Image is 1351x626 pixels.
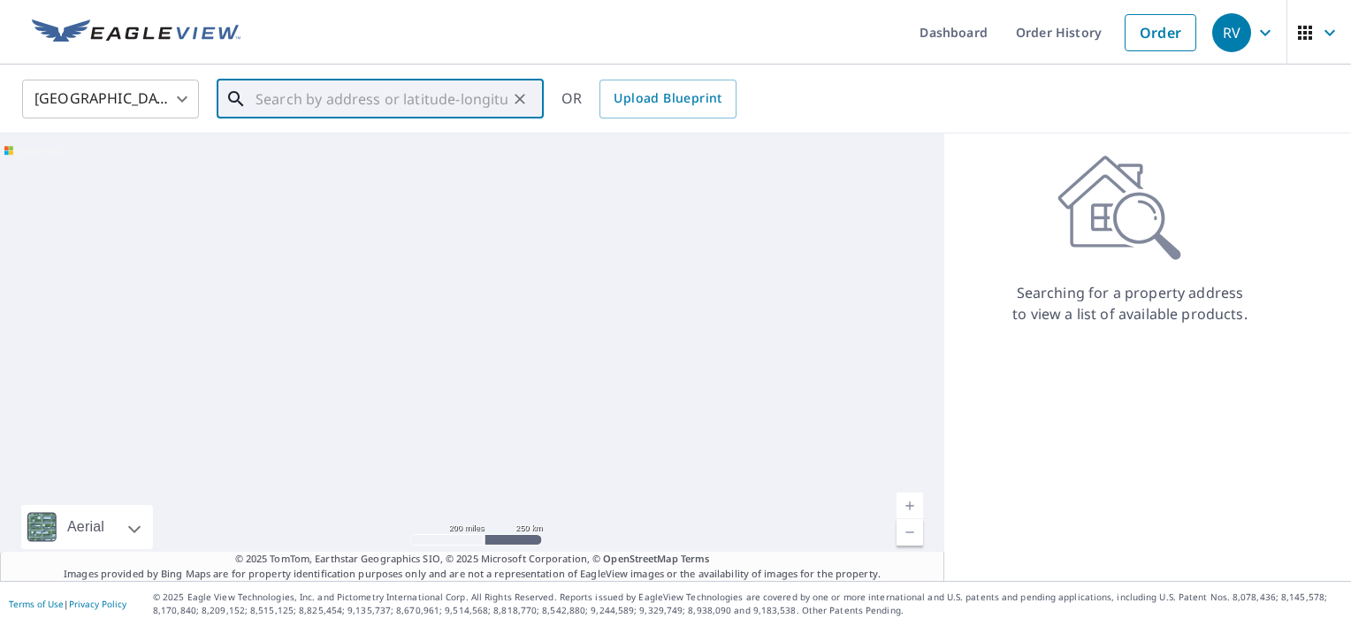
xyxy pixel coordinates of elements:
p: Searching for a property address to view a list of available products. [1011,282,1248,324]
a: Privacy Policy [69,598,126,610]
a: Upload Blueprint [599,80,736,118]
div: RV [1212,13,1251,52]
a: Current Level 5, Zoom In [897,492,923,519]
p: | [9,599,126,609]
a: Terms [681,552,710,565]
a: Current Level 5, Zoom Out [897,519,923,546]
input: Search by address or latitude-longitude [256,74,508,124]
p: © 2025 Eagle View Technologies, Inc. and Pictometry International Corp. All Rights Reserved. Repo... [153,591,1342,617]
a: Order [1125,14,1196,51]
a: OpenStreetMap [603,552,677,565]
div: [GEOGRAPHIC_DATA] [22,74,199,124]
img: EV Logo [32,19,240,46]
span: © 2025 TomTom, Earthstar Geographics SIO, © 2025 Microsoft Corporation, © [235,552,710,567]
div: Aerial [62,505,110,549]
div: Aerial [21,505,153,549]
a: Terms of Use [9,598,64,610]
div: OR [561,80,737,118]
span: Upload Blueprint [614,88,721,110]
button: Clear [508,87,532,111]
